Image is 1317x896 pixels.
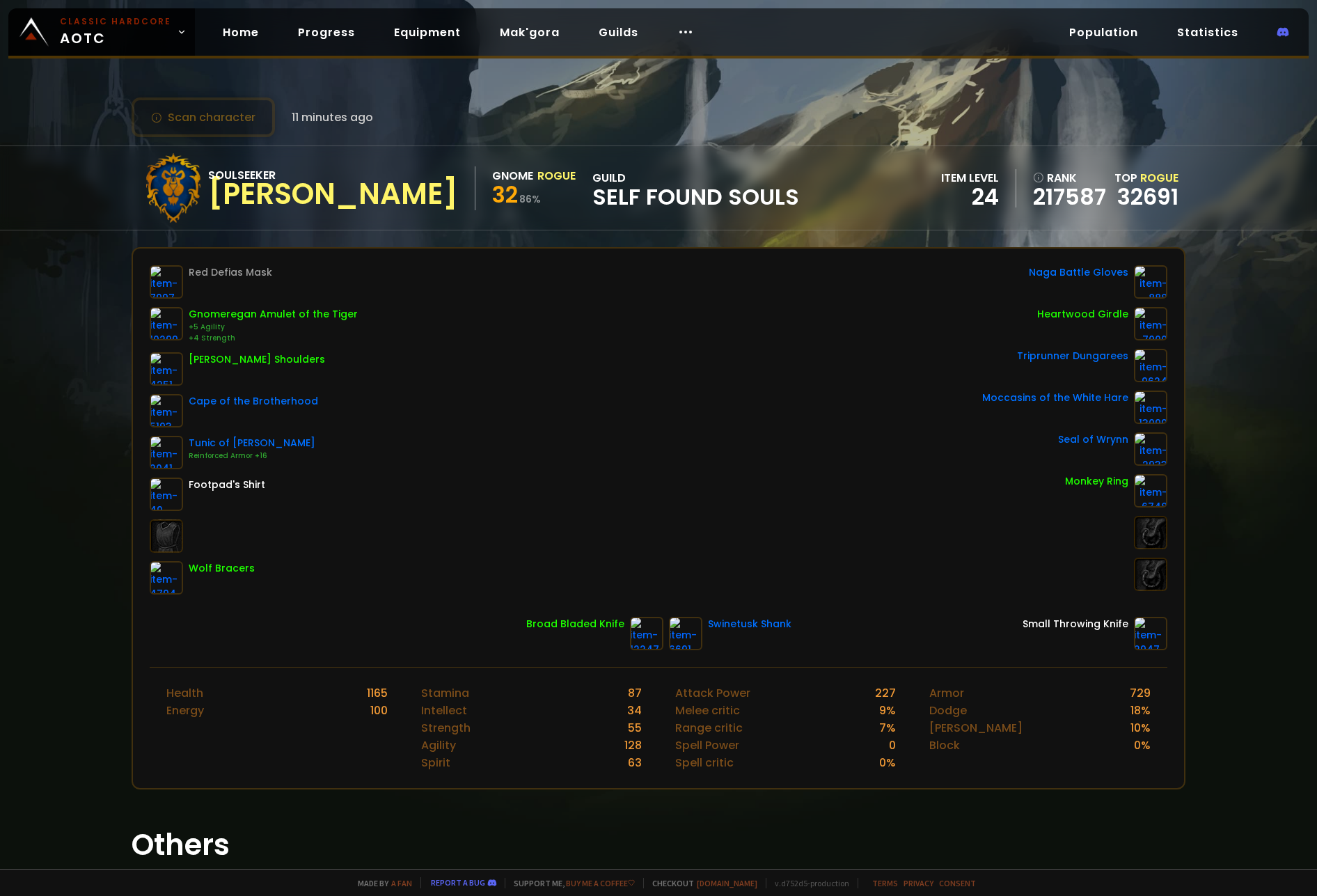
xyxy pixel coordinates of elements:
div: Spell critic [675,754,734,771]
div: Rogue [537,167,576,184]
div: Agility [421,737,456,754]
img: item-13099 [1134,391,1167,424]
div: Dodge [929,702,967,719]
div: Footpad's Shirt [189,478,265,492]
div: 10 % [1130,719,1151,737]
div: Melee critic [675,702,740,719]
span: Support me, [505,878,635,888]
div: Broad Bladed Knife [526,617,624,631]
a: Buy me a coffee [566,878,635,888]
span: Checkout [643,878,757,888]
img: item-7997 [150,265,183,299]
div: Small Throwing Knife [1023,617,1128,631]
img: item-7000 [1134,307,1167,340]
div: Seal of Wrynn [1058,432,1128,447]
div: Range critic [675,719,743,737]
div: Moccasins of the White Hare [982,391,1128,405]
a: Progress [287,18,366,47]
div: Soulseeker [208,166,458,184]
img: item-9624 [1134,349,1167,382]
a: Equipment [383,18,472,47]
img: item-888 [1134,265,1167,299]
div: +5 Agility [189,322,358,333]
div: guild [592,169,799,207]
img: item-12247 [630,617,663,650]
div: 24 [941,187,999,207]
button: Scan character [132,97,275,137]
div: +4 Strength [189,333,358,344]
span: Made by [349,878,412,888]
div: Reinforced Armor +16 [189,450,315,462]
h1: Others [132,823,1185,867]
a: [DOMAIN_NAME] [697,878,757,888]
div: 0 % [1134,737,1151,754]
div: 63 [628,754,642,771]
a: Guilds [587,18,649,47]
span: AOTC [60,15,171,49]
div: Gnomeregan Amulet of the Tiger [189,307,358,322]
div: 87 [628,684,642,702]
a: Privacy [904,878,933,888]
div: 7 % [879,719,896,737]
div: 55 [628,719,642,737]
a: Mak'gora [489,18,571,47]
a: Terms [872,878,898,888]
a: 32691 [1117,181,1178,212]
div: 18 % [1130,702,1151,719]
img: item-2041 [150,436,183,469]
a: a fan [391,878,412,888]
div: Spirit [421,754,450,771]
div: 0 % [879,754,896,771]
a: Home [212,18,270,47]
div: Top [1114,169,1178,187]
div: Attack Power [675,684,750,702]
div: Monkey Ring [1065,474,1128,489]
span: Self Found Souls [592,187,799,207]
span: v. d752d5 - production [766,878,849,888]
div: rank [1033,169,1106,187]
span: Rogue [1140,170,1178,186]
div: 0 [889,737,896,754]
a: Consent [939,878,976,888]
div: Strength [421,719,471,737]
div: [PERSON_NAME] [929,719,1023,737]
img: item-5193 [150,394,183,427]
img: item-2933 [1134,432,1167,466]
img: item-4794 [150,561,183,595]
img: item-4251 [150,352,183,386]
a: Report a bug [431,877,485,888]
small: 86 % [519,192,541,206]
span: 32 [492,179,518,210]
div: 9 % [879,702,896,719]
div: 100 [370,702,388,719]
a: Classic HardcoreAOTC [8,8,195,56]
div: 34 [627,702,642,719]
img: item-49 [150,478,183,511]
div: Block [929,737,960,754]
small: Classic Hardcore [60,15,171,28]
div: 128 [624,737,642,754]
div: [PERSON_NAME] Shoulders [189,352,325,367]
div: [PERSON_NAME] [208,184,458,205]
img: item-6691 [669,617,702,650]
span: 11 minutes ago [292,109,373,126]
div: 227 [875,684,896,702]
div: Stamina [421,684,469,702]
div: Cape of the Brotherhood [189,394,318,409]
div: Energy [166,702,204,719]
div: Heartwood Girdle [1037,307,1128,322]
div: 1165 [367,684,388,702]
div: Naga Battle Gloves [1029,265,1128,280]
div: Intellect [421,702,467,719]
div: 729 [1130,684,1151,702]
img: item-2947 [1134,617,1167,650]
img: item-6748 [1134,474,1167,508]
div: item level [941,169,999,187]
div: Red Defias Mask [189,265,272,280]
div: Gnome [492,167,533,184]
div: Triprunner Dungarees [1017,349,1128,363]
div: Tunic of [PERSON_NAME] [189,436,315,450]
div: Armor [929,684,964,702]
div: Spell Power [675,737,739,754]
a: 217587 [1033,187,1106,207]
